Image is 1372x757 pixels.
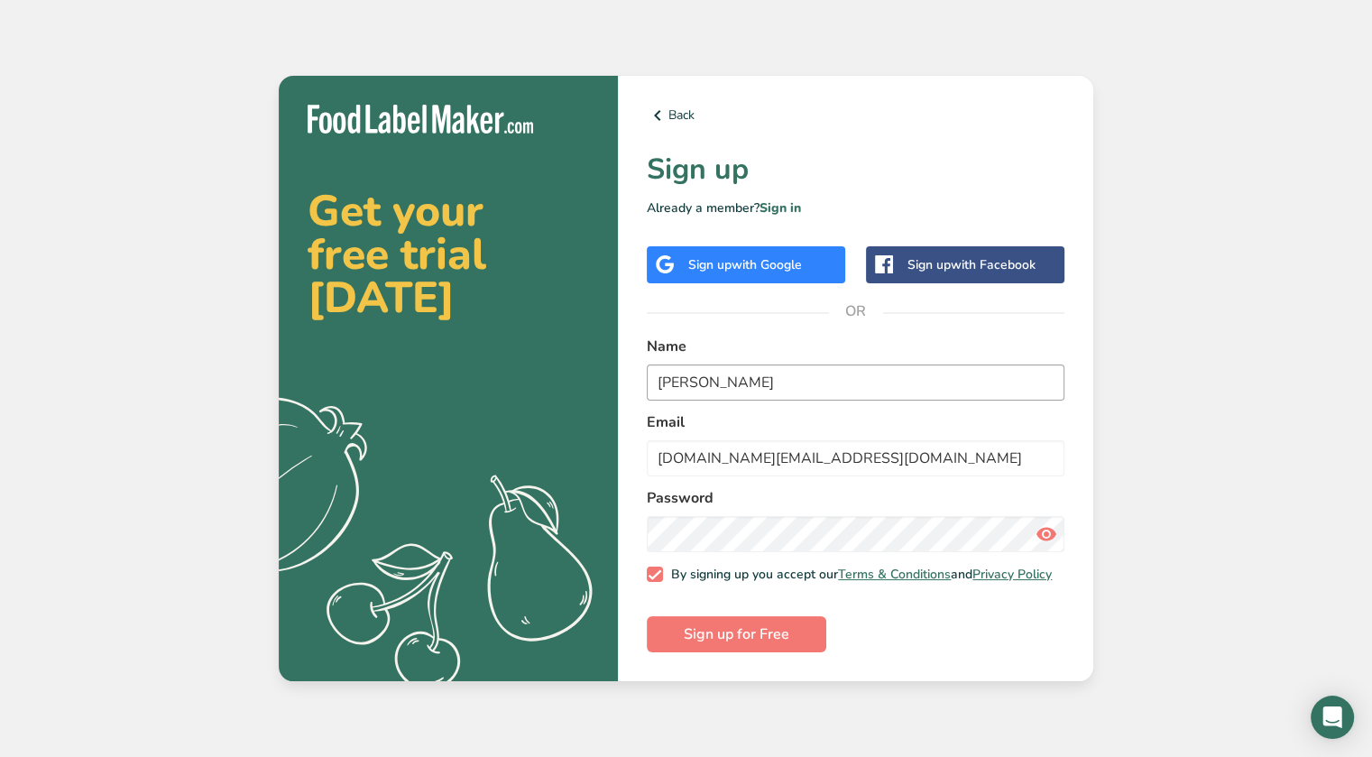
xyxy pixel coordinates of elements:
[647,440,1064,476] input: email@example.com
[647,616,826,652] button: Sign up for Free
[732,256,802,273] span: with Google
[760,199,801,217] a: Sign in
[647,148,1064,191] h1: Sign up
[829,284,883,338] span: OR
[972,566,1052,583] a: Privacy Policy
[647,487,1064,509] label: Password
[684,623,789,645] span: Sign up for Free
[647,411,1064,433] label: Email
[1311,696,1354,739] div: Open Intercom Messenger
[951,256,1036,273] span: with Facebook
[647,105,1064,126] a: Back
[647,198,1064,217] p: Already a member?
[308,105,533,134] img: Food Label Maker
[647,365,1064,401] input: John Doe
[688,255,802,274] div: Sign up
[308,189,589,319] h2: Get your free trial [DATE]
[663,567,1053,583] span: By signing up you accept our and
[647,336,1064,357] label: Name
[838,566,951,583] a: Terms & Conditions
[907,255,1036,274] div: Sign up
